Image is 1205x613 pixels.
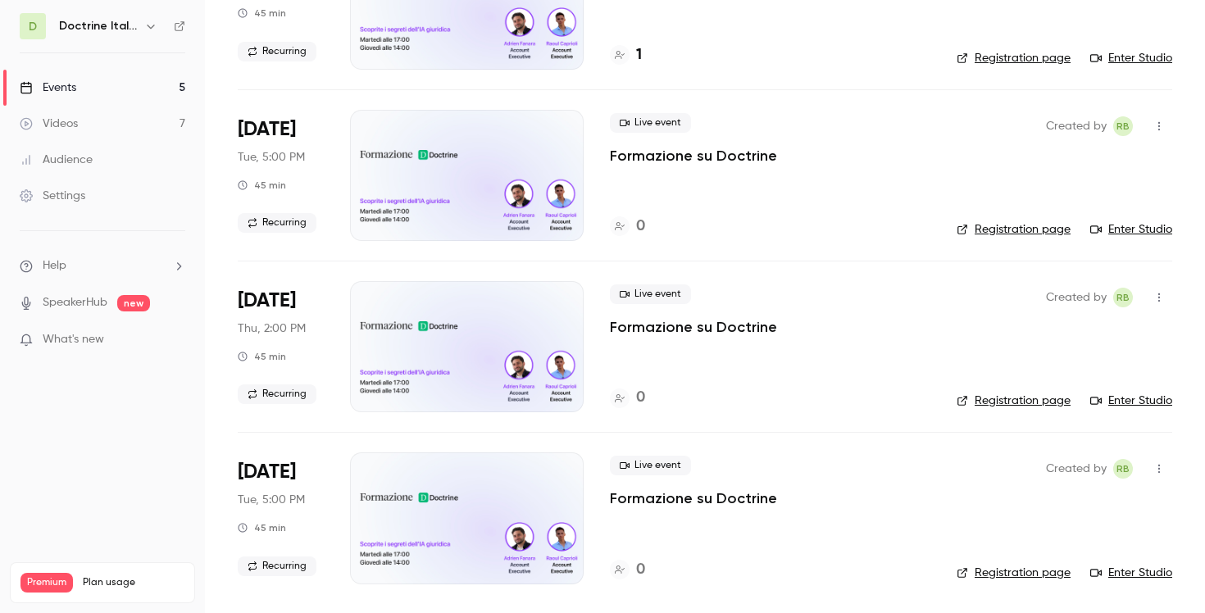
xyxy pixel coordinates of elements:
[238,7,286,20] div: 45 min
[20,116,78,132] div: Videos
[1113,288,1133,307] span: Romain Ballereau
[20,257,185,275] li: help-dropdown-opener
[83,576,184,589] span: Plan usage
[636,216,645,238] h4: 0
[20,79,76,96] div: Events
[238,42,316,61] span: Recurring
[238,521,286,534] div: 45 min
[610,146,777,166] a: Formazione su Doctrine
[238,492,305,508] span: Tue, 5:00 PM
[20,573,73,593] span: Premium
[238,179,286,192] div: 45 min
[238,459,296,485] span: [DATE]
[43,294,107,311] a: SpeakerHub
[20,152,93,168] div: Audience
[238,556,316,576] span: Recurring
[1046,288,1107,307] span: Created by
[1090,221,1172,238] a: Enter Studio
[1116,288,1130,307] span: RB
[238,281,324,412] div: Oct 16 Thu, 2:00 PM (Europe/Paris)
[610,44,642,66] a: 1
[1116,116,1130,136] span: RB
[43,257,66,275] span: Help
[957,50,1071,66] a: Registration page
[957,393,1071,409] a: Registration page
[238,110,324,241] div: Oct 14 Tue, 5:00 PM (Europe/Paris)
[1046,116,1107,136] span: Created by
[1090,393,1172,409] a: Enter Studio
[610,284,691,304] span: Live event
[957,565,1071,581] a: Registration page
[238,384,316,404] span: Recurring
[636,559,645,581] h4: 0
[957,221,1071,238] a: Registration page
[238,350,286,363] div: 45 min
[610,488,777,508] a: Formazione su Doctrine
[29,18,37,35] span: D
[166,333,185,347] iframe: Noticeable Trigger
[610,387,645,409] a: 0
[636,44,642,66] h4: 1
[1113,459,1133,479] span: Romain Ballereau
[117,295,150,311] span: new
[59,18,138,34] h6: Doctrine Italia Formation Avocat
[610,113,691,133] span: Live event
[1090,565,1172,581] a: Enter Studio
[610,216,645,238] a: 0
[238,288,296,314] span: [DATE]
[1046,459,1107,479] span: Created by
[43,331,104,348] span: What's new
[1116,459,1130,479] span: RB
[610,559,645,581] a: 0
[610,456,691,475] span: Live event
[20,188,85,204] div: Settings
[636,387,645,409] h4: 0
[610,317,777,337] a: Formazione su Doctrine
[1090,50,1172,66] a: Enter Studio
[238,213,316,233] span: Recurring
[238,116,296,143] span: [DATE]
[1113,116,1133,136] span: Romain Ballereau
[238,320,306,337] span: Thu, 2:00 PM
[238,452,324,583] div: Oct 21 Tue, 5:00 PM (Europe/Paris)
[238,149,305,166] span: Tue, 5:00 PM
